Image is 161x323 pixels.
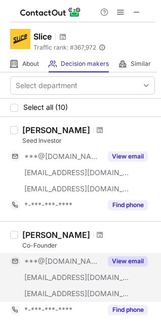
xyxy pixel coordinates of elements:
[131,60,151,68] span: Similar
[24,273,130,282] span: [EMAIL_ADDRESS][DOMAIN_NAME]
[61,60,109,68] span: Decision makers
[33,44,96,51] span: Traffic rank: # 367,972
[22,241,155,250] div: Co-Founder
[108,200,148,210] button: Reveal Button
[33,30,52,43] h1: Slice
[108,151,148,161] button: Reveal Button
[22,136,155,145] div: Seed Investor
[108,305,148,315] button: Reveal Button
[24,289,130,298] span: [EMAIL_ADDRESS][DOMAIN_NAME]
[24,152,102,161] span: ***@[DOMAIN_NAME]
[22,230,90,240] div: [PERSON_NAME]
[10,29,30,49] img: f516d67d69c643bb5b2403e3b867ba5d
[108,256,148,266] button: Reveal Button
[23,103,68,111] span: Select all (10)
[24,257,102,266] span: ***@[DOMAIN_NAME]
[22,125,90,135] div: [PERSON_NAME]
[24,184,130,193] span: [EMAIL_ADDRESS][DOMAIN_NAME]
[24,168,130,177] span: [EMAIL_ADDRESS][DOMAIN_NAME]
[22,60,39,68] span: About
[16,80,77,91] div: Select department
[20,6,81,18] img: ContactOut v5.3.10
